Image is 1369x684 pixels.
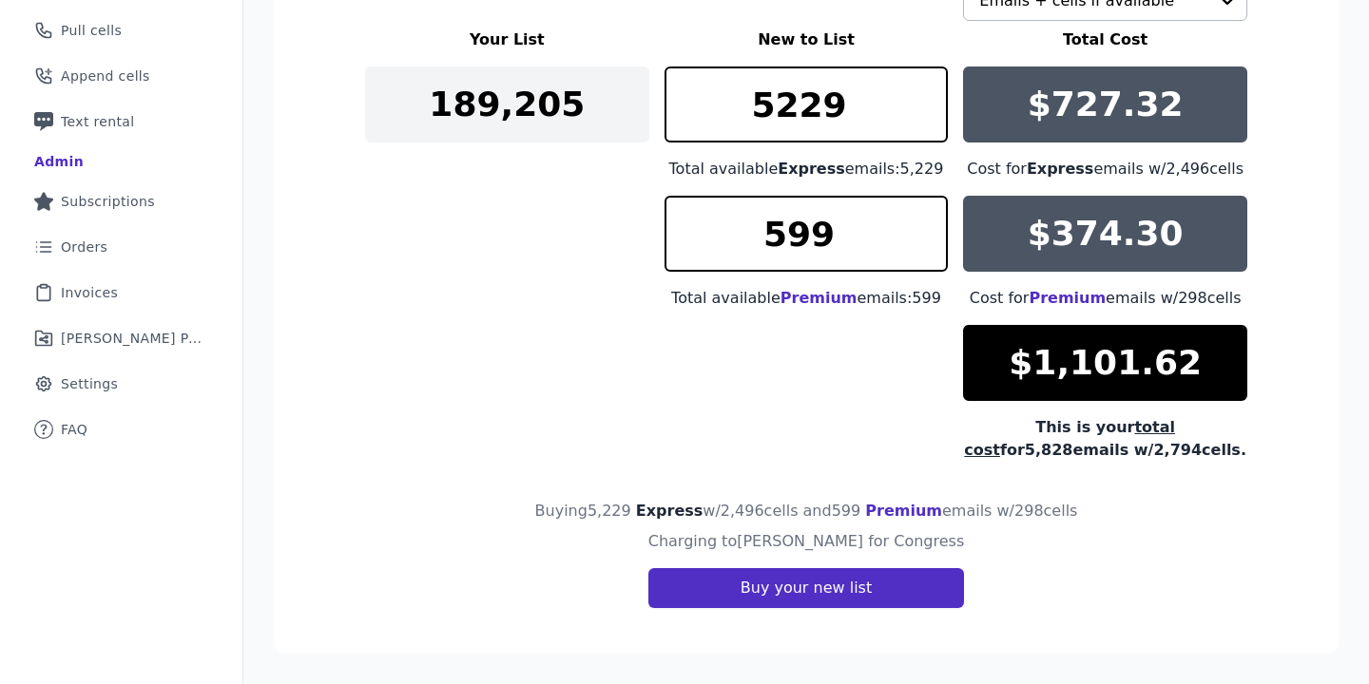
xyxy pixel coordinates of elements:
[1028,215,1184,253] p: $374.30
[34,152,84,171] div: Admin
[429,85,585,123] p: 189,205
[61,374,118,393] span: Settings
[778,160,845,178] span: Express
[648,530,965,553] h4: Charging to [PERSON_NAME] for Congress
[963,28,1247,51] h3: Total Cost
[636,502,704,520] span: Express
[665,28,949,51] h3: New to List
[1027,160,1094,178] span: Express
[665,287,949,310] div: Total available emails: 599
[665,158,949,180] div: Total available emails: 5,229
[61,192,155,211] span: Subscriptions
[365,28,649,51] h3: Your List
[61,21,122,40] span: Pull cells
[15,408,227,450] a: FAQ
[61,329,204,348] span: [PERSON_NAME] Performance
[963,158,1247,180] div: Cost for emails w/ 2,496 cells
[15,317,227,359] a: [PERSON_NAME] Performance
[15,363,227,405] a: Settings
[61,283,118,302] span: Invoices
[15,272,227,313] a: Invoices
[15,226,227,268] a: Orders
[61,237,107,256] span: Orders
[61,66,150,85] span: Append cells
[963,416,1247,462] div: This is your for 5,828 emails w/ 2,794 cells.
[865,502,942,520] span: Premium
[15,180,227,222] a: Subscriptions
[963,287,1247,310] div: Cost for emails w/ 298 cells
[61,420,87,439] span: FAQ
[61,112,135,131] span: Text rental
[1009,344,1202,382] p: $1,101.62
[1028,85,1184,123] p: $727.32
[15,101,227,142] a: Text rental
[15,55,227,97] a: Append cells
[535,500,1078,522] h4: Buying 5,229 w/ 2,496 cells and 599 emails w/ 298 cells
[648,568,964,608] button: Buy your new list
[781,289,858,307] span: Premium
[1029,289,1106,307] span: Premium
[15,9,227,51] a: Pull cells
